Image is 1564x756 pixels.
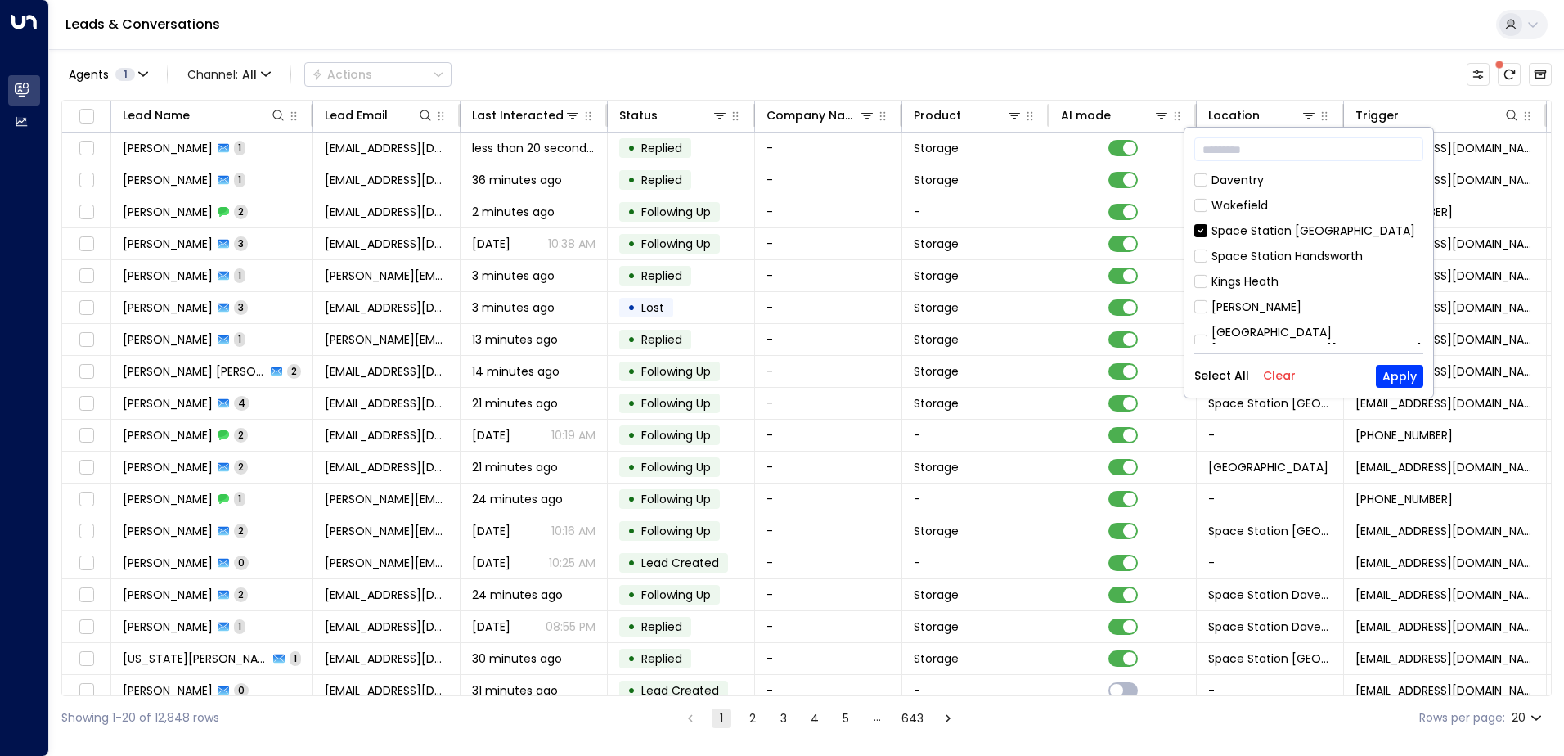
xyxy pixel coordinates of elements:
[76,394,97,414] span: Toggle select row
[325,523,448,539] span: kemal.sencan@unisoftds.co.uk
[902,547,1049,578] td: -
[627,198,636,226] div: •
[1355,106,1399,125] div: Trigger
[287,364,301,378] span: 2
[1061,106,1111,125] div: AI mode
[76,521,97,542] span: Toggle select row
[641,395,711,412] span: Following Up
[325,427,448,443] span: pevans21@yahoo.com
[755,484,902,515] td: -
[1211,223,1415,240] div: Space Station [GEOGRAPHIC_DATA]
[1211,324,1423,358] div: [GEOGRAPHIC_DATA] [GEOGRAPHIC_DATA][PERSON_NAME]
[325,363,448,380] span: nandoruiz5@gmail.com
[641,555,719,571] span: Lead Created
[234,492,245,506] span: 1
[123,523,213,539] span: Kemal Sencan
[123,268,213,284] span: John Paddington
[755,133,902,164] td: -
[1355,236,1535,252] span: leads@space-station.co.uk
[234,396,249,410] span: 4
[325,650,448,667] span: georgiarosemcmillan@icloud.com
[1208,395,1332,412] span: Space Station Garretts Green
[325,682,448,699] span: maloumella@yahoo.com
[472,650,562,667] span: 30 minutes ago
[1376,365,1423,388] button: Apply
[1263,369,1296,382] button: Clear
[472,172,562,188] span: 36 minutes ago
[627,613,636,641] div: •
[325,395,448,412] span: pevans21@yahoo.com
[1197,547,1344,578] td: -
[914,106,1022,125] div: Product
[325,106,434,125] div: Lead Email
[234,332,245,346] span: 1
[1061,106,1170,125] div: AI mode
[123,682,213,699] span: Malou Mella
[641,427,711,443] span: Following Up
[1355,491,1453,507] span: +447552483175
[627,326,636,353] div: •
[641,299,664,316] span: Lost
[1355,587,1535,603] span: leads@space-station.co.uk
[755,164,902,196] td: -
[472,555,510,571] span: Sep 17, 2025
[1355,172,1535,188] span: leads@space-station.co.uk
[123,106,286,125] div: Lead Name
[1512,706,1545,730] div: 20
[123,172,213,188] span: Alireza Vosoughi
[1194,273,1423,290] div: Kings Heath
[914,140,959,156] span: Storage
[1194,197,1423,214] div: Wakefield
[123,491,213,507] span: Kemal Sencan
[123,236,213,252] span: Elizabeth Isakpa
[325,172,448,188] span: alirezavosoughi@yahoo.com
[325,236,448,252] span: jisakpa@yahoo.co.uk
[123,427,213,443] span: Paul Evans
[123,650,268,667] span: Georgia Mcmillan
[76,553,97,574] span: Toggle select row
[1355,299,1535,316] span: leads@space-station.co.uk
[76,298,97,318] span: Toggle select row
[123,140,213,156] span: Alireza Vosoughi
[755,579,902,610] td: -
[680,708,959,728] nav: pagination navigation
[1355,650,1535,667] span: leads@space-station.co.uk
[234,428,248,442] span: 2
[902,420,1049,451] td: -
[914,650,959,667] span: Storage
[914,363,959,380] span: Storage
[61,63,154,86] button: Agents1
[472,204,555,220] span: 2 minutes ago
[1355,427,1453,443] span: +447802424001
[325,204,448,220] span: jisakpa@yahoo.co.uk
[234,683,249,697] span: 0
[774,709,793,728] button: Go to page 3
[1194,324,1423,358] div: [GEOGRAPHIC_DATA] [GEOGRAPHIC_DATA][PERSON_NAME]
[234,141,245,155] span: 1
[472,106,581,125] div: Last Interacted
[641,523,711,539] span: Following Up
[914,459,959,475] span: Storage
[1197,484,1344,515] td: -
[123,459,213,475] span: Adeleke Fadipe
[1194,299,1423,316] div: [PERSON_NAME]
[472,459,558,475] span: 21 minutes ago
[325,331,448,348] span: caroline_tetley@hotmail.com
[123,619,213,635] span: Alex Morozovs
[627,230,636,258] div: •
[181,63,277,86] span: Channel:
[76,362,97,382] span: Toggle select row
[1355,523,1535,539] span: leads@space-station.co.uk
[1355,106,1520,125] div: Trigger
[902,196,1049,227] td: -
[234,268,245,282] span: 1
[1355,331,1535,348] span: leads@space-station.co.uk
[641,331,682,348] span: Replied
[627,517,636,545] div: •
[472,523,510,539] span: Yesterday
[755,643,902,674] td: -
[472,587,563,603] span: 24 minutes ago
[641,204,711,220] span: Following Up
[123,299,213,316] span: Paul Muggleton
[1194,248,1423,265] div: Space Station Handsworth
